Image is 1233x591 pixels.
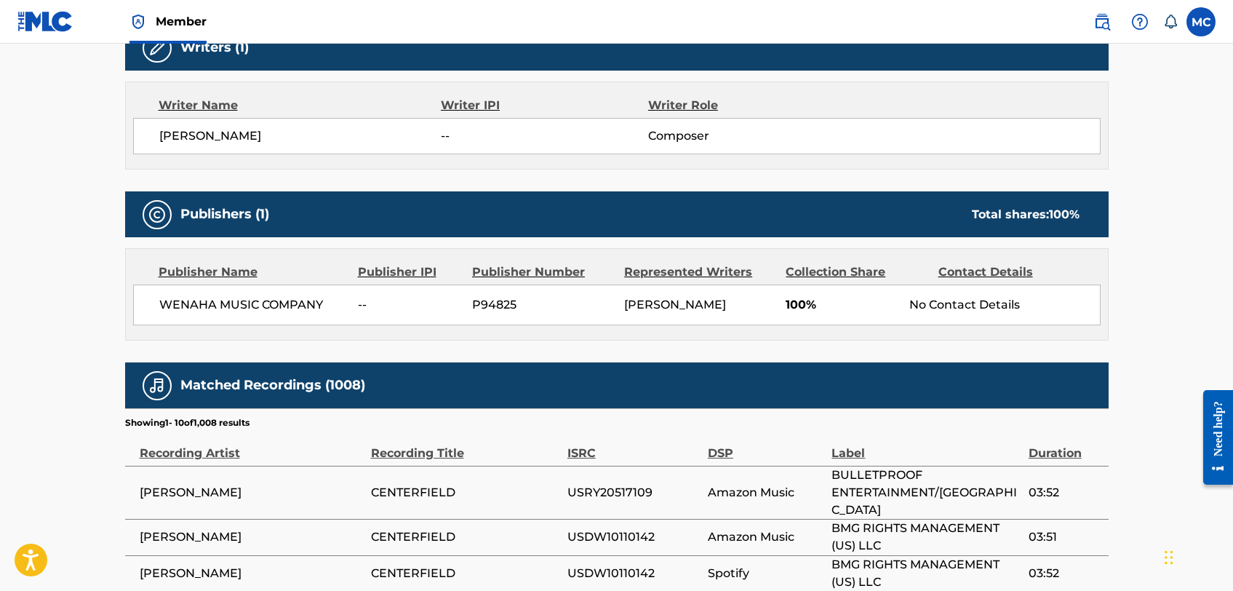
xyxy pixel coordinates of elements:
[624,298,726,312] span: [PERSON_NAME]
[1049,207,1080,221] span: 100 %
[17,11,73,32] img: MLC Logo
[648,127,837,145] span: Composer
[567,565,701,582] span: USDW10110142
[1186,7,1216,36] div: User Menu
[140,429,364,462] div: Recording Artist
[371,528,560,546] span: CENTERFIELD
[159,263,347,281] div: Publisher Name
[441,97,648,114] div: Writer IPI
[831,556,1021,591] span: BMG RIGHTS MANAGEMENT (US) LLC
[148,39,166,57] img: Writers
[708,565,825,582] span: Spotify
[831,467,1021,519] span: BULLETPROOF ENTERTAINMENT/[GEOGRAPHIC_DATA]
[472,263,613,281] div: Publisher Number
[708,528,825,546] span: Amazon Music
[1192,378,1233,496] iframe: Resource Center
[786,296,898,314] span: 100%
[708,429,825,462] div: DSP
[786,263,927,281] div: Collection Share
[1029,528,1101,546] span: 03:51
[371,565,560,582] span: CENTERFIELD
[148,206,166,223] img: Publishers
[1165,536,1173,579] div: Drag
[1131,13,1149,31] img: help
[140,484,364,501] span: [PERSON_NAME]
[938,263,1080,281] div: Contact Details
[441,127,647,145] span: --
[180,39,249,56] h5: Writers (1)
[1029,565,1101,582] span: 03:52
[1029,429,1101,462] div: Duration
[1125,7,1154,36] div: Help
[358,263,461,281] div: Publisher IPI
[831,429,1021,462] div: Label
[358,296,461,314] span: --
[159,97,442,114] div: Writer Name
[1163,15,1178,29] div: Notifications
[148,377,166,394] img: Matched Recordings
[972,206,1080,223] div: Total shares:
[567,528,701,546] span: USDW10110142
[648,97,837,114] div: Writer Role
[129,13,147,31] img: Top Rightsholder
[472,296,613,314] span: P94825
[708,484,825,501] span: Amazon Music
[371,484,560,501] span: CENTERFIELD
[180,377,365,394] h5: Matched Recordings (1008)
[140,565,364,582] span: [PERSON_NAME]
[1029,484,1101,501] span: 03:52
[180,206,269,223] h5: Publishers (1)
[567,484,701,501] span: USRY20517109
[159,296,348,314] span: WENAHA MUSIC COMPANY
[831,520,1021,555] span: BMG RIGHTS MANAGEMENT (US) LLC
[624,263,775,281] div: Represented Writers
[159,127,442,145] span: [PERSON_NAME]
[125,416,250,429] p: Showing 1 - 10 of 1,008 results
[1093,13,1111,31] img: search
[909,296,1099,314] div: No Contact Details
[1088,7,1117,36] a: Public Search
[156,13,207,30] span: Member
[1160,521,1233,591] iframe: Chat Widget
[140,528,364,546] span: [PERSON_NAME]
[567,429,701,462] div: ISRC
[371,429,560,462] div: Recording Title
